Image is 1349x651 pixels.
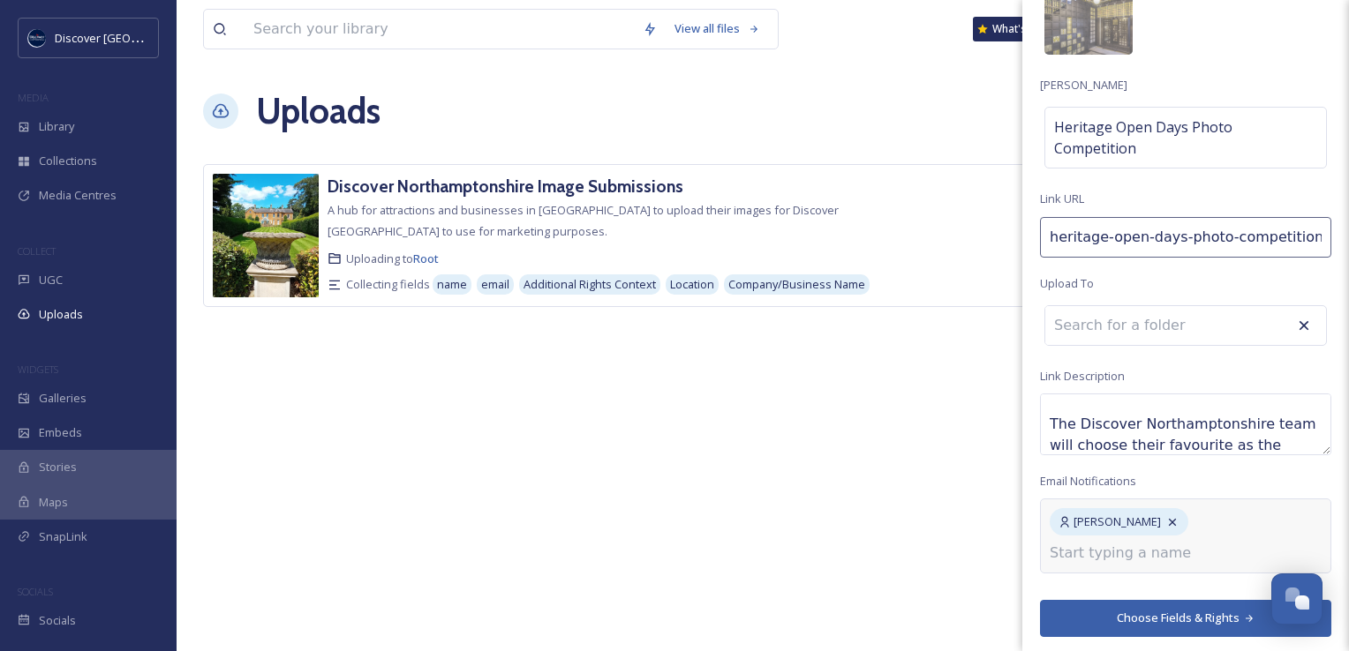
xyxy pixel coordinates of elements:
span: UGC [39,272,63,288]
span: Library [39,118,74,135]
span: [PERSON_NAME] [1040,77,1127,94]
span: Heritage Open Days Photo Competition [1054,116,1317,159]
span: Galleries [39,390,87,407]
span: Embeds [39,424,82,441]
span: Link Description [1040,368,1125,385]
span: COLLECT [18,244,56,258]
span: Collections [39,153,97,169]
span: SOCIALS [18,585,53,598]
span: Uploading to [346,251,439,267]
span: SnapLink [39,528,87,545]
span: Email Notifications [1040,473,1136,490]
span: [PERSON_NAME] [1074,513,1161,530]
input: Search for a folder [1045,306,1240,345]
input: Start typing a name [1050,542,1226,564]
a: View all files [666,11,769,46]
button: Open Chat [1271,573,1323,625]
span: Company/Business Name [728,276,865,293]
textarea: This is your chance to WIN entry for two to 78 Derngate AND Afternoon Tea at The Dining Room! Sim... [1040,393,1331,455]
span: Socials [39,612,76,629]
a: Root [413,251,439,266]
span: Collecting fields [346,276,430,293]
span: Stories [39,459,77,475]
span: Upload To [1040,275,1094,292]
a: What's New [973,17,1061,41]
span: WIDGETS [18,363,58,376]
a: Uploads [256,85,381,138]
span: Uploads [39,306,83,323]
span: Maps [39,494,68,511]
span: email [481,276,509,293]
input: Search your library [245,10,634,49]
img: 7fcbe2fa-c947-44db-9443-e0c04a11ca0c.jpg [213,174,319,297]
span: Location [670,276,714,293]
a: Discover Northamptonshire Image Submissions [328,174,683,199]
input: mylink [1040,217,1331,258]
span: name [437,276,467,293]
span: Additional Rights Context [524,276,656,293]
span: Media Centres [39,187,117,204]
button: Choose Fields & Rights [1040,600,1331,636]
img: Untitled%20design%20%282%29.png [28,29,46,47]
span: Discover [GEOGRAPHIC_DATA] [55,29,215,46]
span: A hub for attractions and businesses in [GEOGRAPHIC_DATA] to upload their images for Discover [GE... [328,202,839,239]
span: MEDIA [18,91,49,104]
span: Link URL [1040,191,1084,207]
h3: Discover Northamptonshire Image Submissions [328,176,683,197]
